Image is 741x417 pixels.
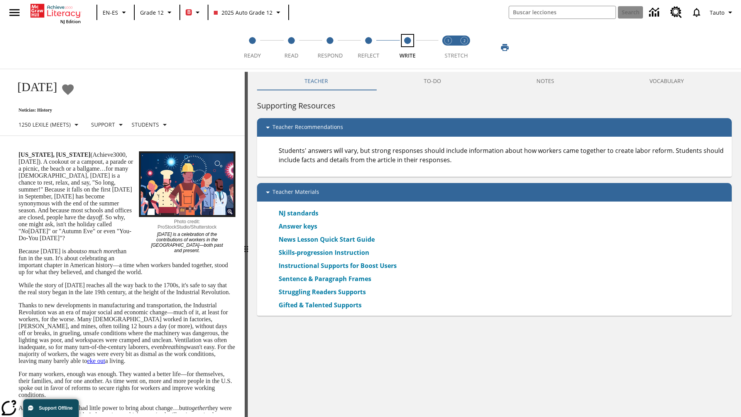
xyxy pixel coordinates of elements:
text: 1 [447,38,449,43]
a: Skills-progression Instruction, Se abrirá en una nueva ventana o pestaña [279,248,369,257]
div: Portada [30,2,81,24]
span: Read [284,52,298,59]
a: Answer keys, Se abrirá en una nueva ventana o pestaña [279,222,317,231]
span: Write [399,52,416,59]
span: Ready [244,52,261,59]
button: Read step 2 of 5 [269,26,313,69]
span: 2025 Auto Grade 12 [214,8,272,17]
p: While the story of [DATE] reaches all the way back to the 1700s, it's safe to say that the real s... [19,282,235,296]
span: Respond [318,52,343,59]
h1: [DATE] [9,80,57,94]
a: Sentence & Paragraph Frames, Se abrirá en una nueva ventana o pestaña [279,274,371,283]
button: NOTES [489,72,602,90]
button: Write step 5 of 5 [385,26,430,69]
a: Notificaciones [687,2,707,22]
span: Tauto [710,8,724,17]
p: Teacher Materials [272,188,319,197]
button: Grado: Grade 12, Elige un grado [137,5,177,19]
img: Ampliar [227,208,233,215]
button: Abrir el menú lateral [3,1,26,24]
button: Language: EN-ES, Selecciona un idioma [100,5,132,19]
em: off [96,214,102,220]
div: activity [248,72,741,417]
button: Teacher [257,72,376,90]
p: Support [91,120,115,129]
button: VOCABULARY [602,72,732,90]
button: Tipo de apoyo, Support [88,118,129,132]
button: Stretch Read step 1 of 2 [437,26,459,69]
button: Imprimir [492,41,517,54]
button: Support Offline [23,399,79,417]
div: Teacher Recommendations [257,118,732,137]
p: Teacher Recommendations [272,123,343,132]
span: Grade 12 [140,8,164,17]
a: Struggling Readers Supports [279,287,370,297]
p: [DATE] is a celebration of the contributions of workers in the [GEOGRAPHIC_DATA]—both past and pr... [149,230,226,253]
em: so much more [81,248,116,254]
a: NJ standards [279,208,323,218]
p: For many workers, enough was enough. They wanted a better life—for themselves, their families, an... [19,371,235,398]
text: 2 [464,38,465,43]
em: breathing [163,344,187,350]
button: TO-DO [376,72,489,90]
p: Photo credit: ProStockStudio/Shutterstock [149,217,226,230]
a: Instructional Supports for Boost Users, Se abrirá en una nueva ventana o pestaña [279,261,397,270]
a: Centro de información [645,2,666,23]
input: search field [509,6,616,19]
span: EN-ES [103,8,118,17]
span: Reflect [358,52,379,59]
p: Because [DATE] is about than fun in the sun. It's about celebrating an important chapter in Ameri... [19,248,235,276]
a: News Lesson Quick Start Guide, Se abrirá en una nueva ventana o pestaña [279,235,375,244]
div: Instructional Panel Tabs [257,72,732,90]
em: No [21,228,29,234]
img: A banner with a blue background shows an illustrated row of diverse men and women dressed in clot... [139,151,235,217]
div: Pulsa la tecla de intro o la barra espaciadora y luego presiona las flechas de derecha e izquierd... [245,72,248,417]
button: Perfil/Configuración [707,5,738,19]
button: Ready step 1 of 5 [230,26,275,69]
button: Class: 2025 Auto Grade 12, Selecciona una clase [211,5,286,19]
a: Gifted & Talented Supports [279,300,366,310]
p: (Achieve3000, [DATE]). A cookout or a campout, a parade or a picnic, the beach or a ballgame…for ... [19,151,235,242]
p: 1250 Lexile (Meets) [19,120,71,129]
h6: Supporting Resources [257,100,732,112]
p: Students' answers will vary, but strong responses should include information about how workers ca... [279,146,726,164]
strong: [US_STATE], [US_STATE] [19,151,90,158]
div: Teacher Materials [257,183,732,202]
button: Seleccione Lexile, 1250 Lexile (Meets) [15,118,84,132]
button: Reflect step 4 of 5 [346,26,391,69]
a: Centro de recursos, Se abrirá en una pestaña nueva. [666,2,687,23]
button: Respond step 3 of 5 [308,26,352,69]
button: Stretch Respond step 2 of 2 [453,26,475,69]
span: STRETCH [445,52,468,59]
button: Boost El color de la clase es rojo. Cambiar el color de la clase. [183,5,205,19]
span: Support Offline [39,405,73,411]
p: Students [132,120,159,129]
span: NJ Edition [60,19,81,24]
button: Seleccionar estudiante [129,118,173,132]
em: together [187,405,207,411]
a: eke out [87,358,105,364]
span: B [187,7,191,17]
p: Noticias: History [9,107,173,113]
p: Thanks to new developments in manufacturing and transportation, the Industrial Revolution was an ... [19,302,235,364]
button: Añadir a mis Favoritas - Día del Trabajo [61,83,75,96]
